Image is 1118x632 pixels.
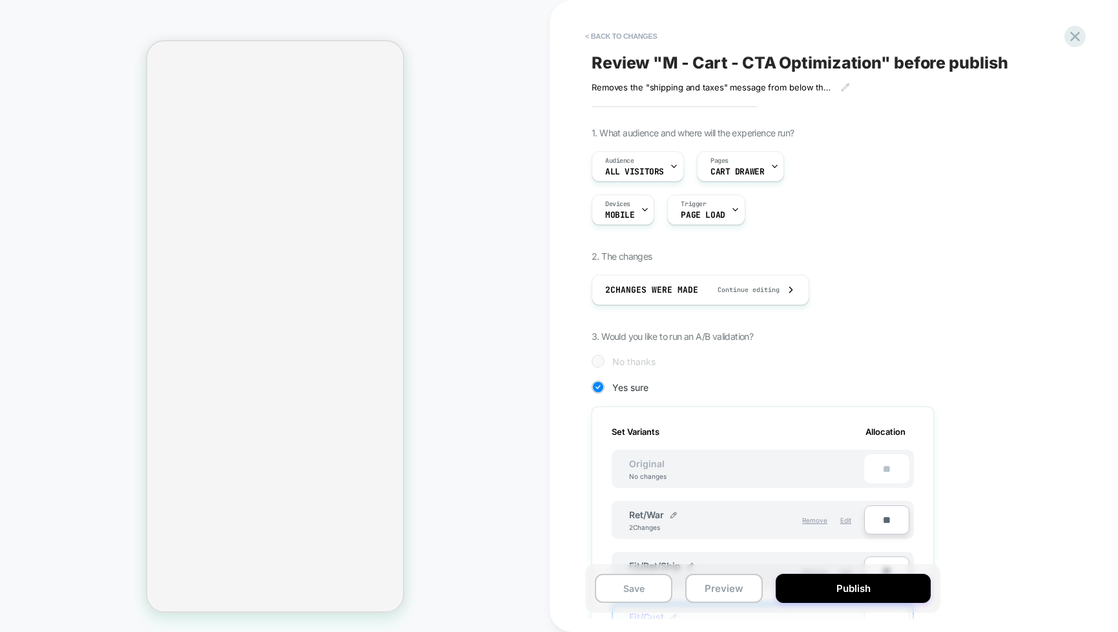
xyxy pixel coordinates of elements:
[605,156,634,165] span: Audience
[612,356,656,367] span: No thanks
[592,82,831,92] span: Removes the "shipping and taxes" message from below the CTA and replaces it with message about re...
[592,331,753,342] span: 3. Would you like to run an A/B validation?
[605,284,698,295] span: 2 Changes were made
[605,200,630,209] span: Devices
[685,574,763,603] button: Preview
[670,512,677,518] img: edit
[592,127,794,138] span: 1. What audience and where will the experience run?
[705,286,780,294] span: Continue editing
[710,167,764,176] span: CART DRAWER
[616,472,679,480] div: No changes
[681,200,706,209] span: Trigger
[595,574,672,603] button: Save
[629,523,668,531] div: 2 Changes
[802,516,827,524] span: Remove
[579,26,664,47] button: < Back to changes
[681,211,725,220] span: Page Load
[776,574,931,603] button: Publish
[612,382,648,393] span: Yes sure
[605,211,634,220] span: MOBILE
[612,427,659,437] span: Set Variants
[710,156,729,165] span: Pages
[616,458,678,469] span: Original
[605,167,664,176] span: All Visitors
[865,427,906,437] span: Allocation
[592,251,652,262] span: 2. The changes
[629,560,681,571] span: Fit/Ret/Ship
[840,516,851,524] span: Edit
[629,509,664,520] span: Ret/War
[592,53,1008,72] span: Review " M - Cart - CTA Optimization " before publish
[687,563,694,569] img: edit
